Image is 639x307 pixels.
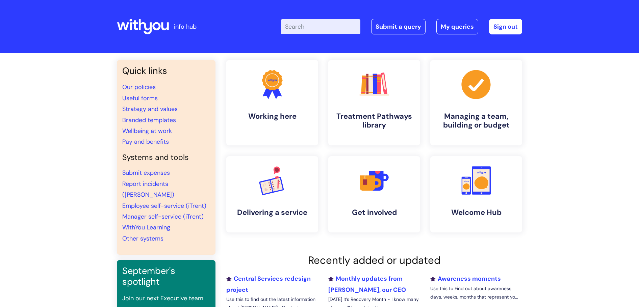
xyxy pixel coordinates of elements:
[232,208,313,217] h4: Delivering a service
[328,60,420,145] a: Treatment Pathways library
[122,105,178,113] a: Strategy and values
[122,202,206,210] a: Employee self-service (iTrent)
[122,223,170,231] a: WithYou Learning
[371,19,426,34] a: Submit a query
[122,83,156,91] a: Our policies
[334,112,415,130] h4: Treatment Pathways library
[436,112,517,130] h4: Managing a team, building or budget
[122,213,204,221] a: Manager self-service (iTrent)
[226,275,311,294] a: Central Services redesign project
[122,138,169,146] a: Pay and benefits
[328,156,420,232] a: Get involved
[122,65,210,76] h3: Quick links
[281,19,360,34] input: Search
[430,156,522,232] a: Welcome Hub
[122,94,158,102] a: Useful forms
[226,254,522,267] h2: Recently added or updated
[232,112,313,121] h4: Working here
[122,266,210,287] h3: September's spotlight
[122,116,176,124] a: Branded templates
[430,275,501,283] a: Awareness moments
[122,127,172,135] a: Wellbeing at work
[489,19,522,34] a: Sign out
[122,169,170,177] a: Submit expenses
[226,156,318,232] a: Delivering a service
[122,153,210,162] h4: Systems and tools
[430,60,522,145] a: Managing a team, building or budget
[430,284,522,301] p: Use this to Find out about awareness days, weeks, months that represent yo...
[334,208,415,217] h4: Get involved
[328,275,406,294] a: Monthly updates from [PERSON_NAME], our CEO
[174,21,197,32] p: info hub
[281,19,522,34] div: | -
[226,60,318,145] a: Working here
[122,180,174,199] a: Report incidents ([PERSON_NAME])
[436,208,517,217] h4: Welcome Hub
[436,19,478,34] a: My queries
[122,234,163,243] a: Other systems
